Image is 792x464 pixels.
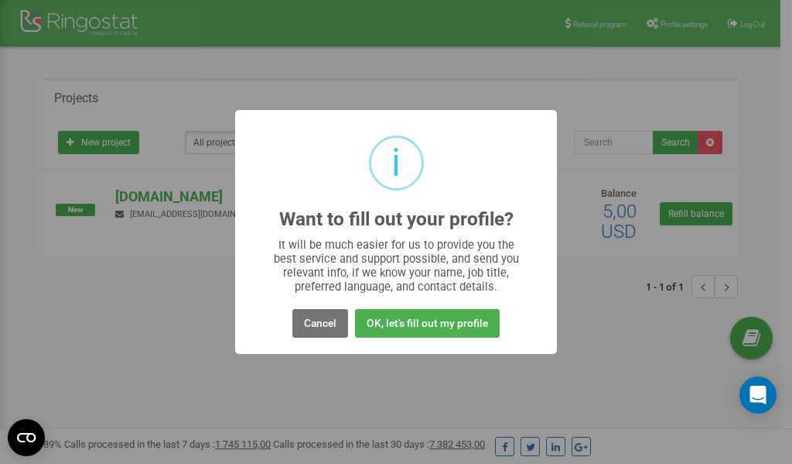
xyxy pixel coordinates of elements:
div: i [391,138,401,188]
button: Open CMP widget [8,419,45,456]
h2: Want to fill out your profile? [279,209,514,230]
div: Open Intercom Messenger [739,376,777,414]
div: It will be much easier for us to provide you the best service and support possible, and send you ... [266,238,527,294]
button: Cancel [292,309,348,338]
button: OK, let's fill out my profile [355,309,500,338]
